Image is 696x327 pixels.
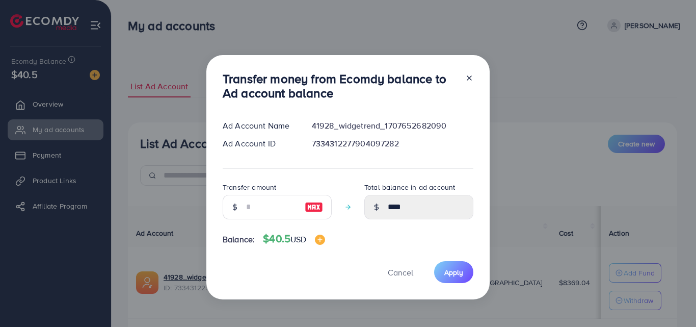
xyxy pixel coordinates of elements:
iframe: Chat [653,281,688,319]
span: Balance: [223,234,255,245]
button: Apply [434,261,473,283]
span: Cancel [388,267,413,278]
div: 41928_widgetrend_1707652682090 [304,120,481,132]
button: Cancel [375,261,426,283]
span: Apply [444,267,463,278]
img: image [315,235,325,245]
label: Total balance in ad account [364,182,455,192]
h3: Transfer money from Ecomdy balance to Ad account balance [223,71,457,101]
h4: $40.5 [263,233,325,245]
div: Ad Account ID [215,138,304,149]
img: image [305,201,323,213]
label: Transfer amount [223,182,276,192]
div: Ad Account Name [215,120,304,132]
div: 7334312277904097282 [304,138,481,149]
span: USD [290,234,306,245]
